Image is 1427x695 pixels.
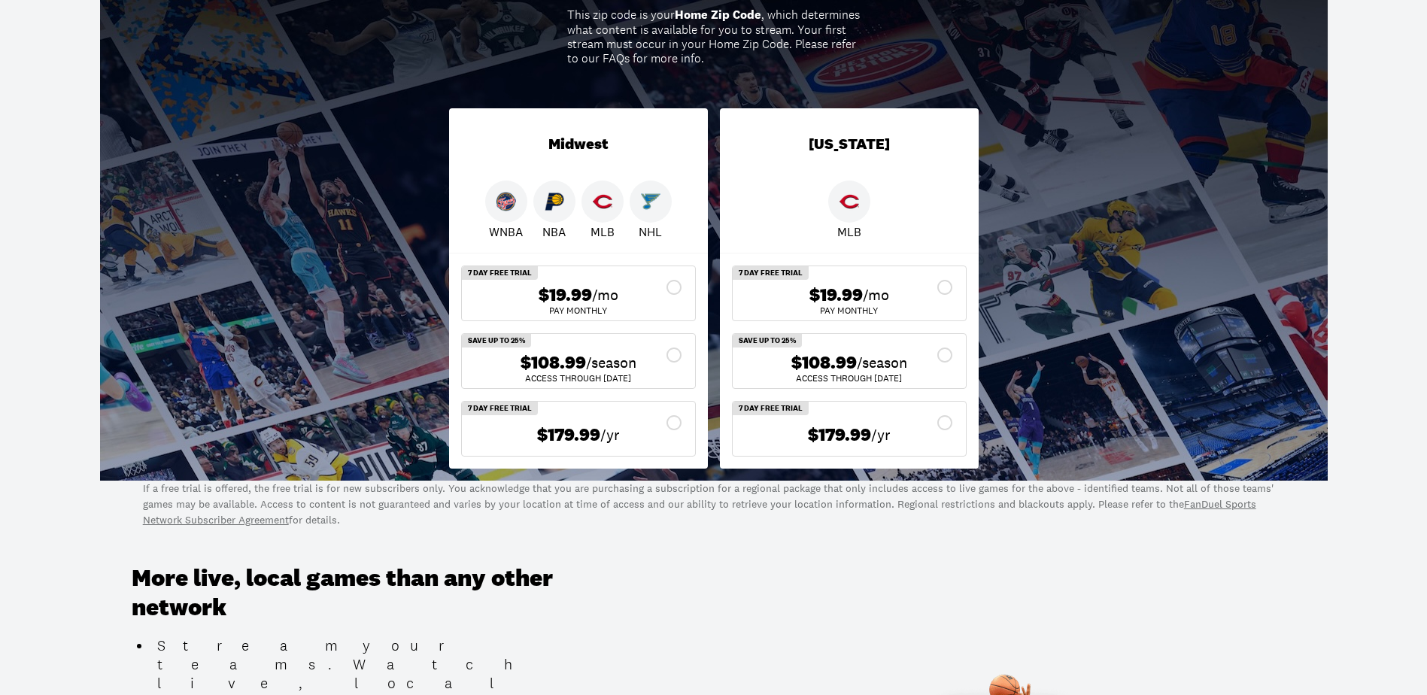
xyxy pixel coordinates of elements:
div: 7 Day Free Trial [462,402,538,415]
div: 7 Day Free Trial [462,266,538,280]
div: ACCESS THROUGH [DATE] [474,374,683,383]
div: Midwest [449,108,708,181]
span: /yr [871,424,891,445]
p: MLB [591,223,615,241]
span: $108.99 [791,352,857,374]
span: /mo [863,284,889,305]
p: NBA [542,223,566,241]
div: Pay Monthly [745,306,954,315]
span: /yr [600,424,620,445]
span: /mo [592,284,618,305]
span: $179.99 [808,424,871,446]
img: Reds [840,192,859,211]
span: $19.99 [809,284,863,306]
img: Reds [593,192,612,211]
div: [US_STATE] [720,108,979,181]
img: Pacers [545,192,564,211]
div: SAVE UP TO 25% [733,334,802,347]
img: Blues [641,192,660,211]
span: $108.99 [521,352,586,374]
p: MLB [837,223,861,241]
b: Home Zip Code [675,7,761,23]
span: $179.99 [537,424,600,446]
div: This zip code is your , which determines what content is available for you to stream. Your first ... [567,8,861,65]
p: If a free trial is offered, the free trial is for new subscribers only. You acknowledge that you ... [143,481,1285,528]
span: /season [586,352,636,373]
p: NHL [639,223,662,241]
div: ACCESS THROUGH [DATE] [745,374,954,383]
p: WNBA [489,223,523,241]
div: 7 Day Free Trial [733,266,809,280]
div: SAVE UP TO 25% [462,334,531,347]
div: 7 Day Free Trial [733,402,809,415]
img: Fever [496,192,516,211]
span: /season [857,352,907,373]
div: Pay Monthly [474,306,683,315]
h3: More live, local games than any other network [132,564,621,622]
span: $19.99 [539,284,592,306]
